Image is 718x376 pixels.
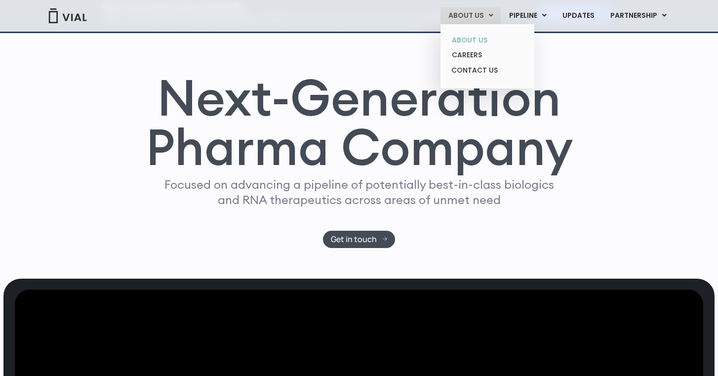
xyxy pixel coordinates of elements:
a: CONTACT US [444,63,530,79]
a: CAREERS [444,47,530,63]
h1: Next-Generation Pharma Company [145,73,573,172]
p: Focused on advancing a pipeline of potentially best-in-class biologics and RNA therapeutics acros... [160,177,558,208]
span: Get in touch [331,236,377,243]
a: UPDATES [555,7,602,24]
a: ABOUT US [444,33,530,48]
a: ABOUT USMenu Toggle [440,7,501,24]
img: Vial Logo [48,8,87,23]
a: PARTNERSHIPMenu Toggle [602,7,675,24]
a: Get in touch [323,231,396,248]
a: PIPELINEMenu Toggle [501,7,554,24]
